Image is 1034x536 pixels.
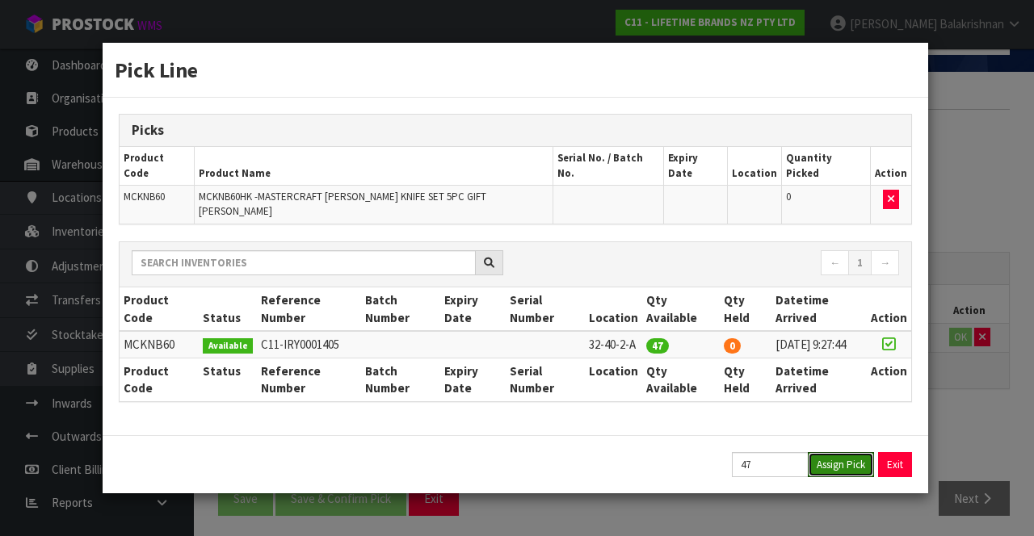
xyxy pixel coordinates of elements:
th: Expiry Date [440,287,506,331]
button: Exit [878,452,912,477]
td: C11-IRY0001405 [257,331,361,358]
th: Batch Number [361,358,440,400]
th: Qty Available [642,287,719,331]
th: Product Code [120,287,199,331]
nav: Page navigation [528,250,899,278]
a: → [871,250,899,276]
th: Expiry Date [663,147,727,185]
span: Available [203,338,254,354]
button: Assign Pick [808,452,874,477]
th: Qty Available [642,358,719,400]
th: Product Code [120,358,199,400]
td: [DATE] 9:27:44 [771,331,867,358]
th: Location [585,358,642,400]
th: Status [199,287,258,331]
th: Action [867,358,911,400]
input: Search inventories [132,250,476,275]
th: Action [867,287,911,331]
td: 32-40-2-A [585,331,642,358]
th: Product Code [120,147,195,185]
span: MCKNB60HK -MASTERCRAFT [PERSON_NAME] KNIFE SET 5PC GIFT [PERSON_NAME] [199,190,486,218]
th: Datetime Arrived [771,358,867,400]
th: Serial Number [506,287,585,331]
th: Status [199,358,258,400]
span: 0 [724,338,741,354]
th: Qty Held [720,287,771,331]
th: Quantity Picked [782,147,871,185]
h3: Pick Line [115,55,916,85]
th: Reference Number [257,358,361,400]
a: ← [821,250,849,276]
th: Datetime Arrived [771,287,867,331]
th: Location [585,287,642,331]
a: 1 [848,250,872,276]
th: Qty Held [720,358,771,400]
th: Serial Number [506,358,585,400]
span: 47 [646,338,669,354]
span: 0 [786,190,791,203]
th: Serial No. / Batch No. [553,147,664,185]
th: Action [870,147,911,185]
th: Reference Number [257,287,361,331]
span: MCKNB60 [124,190,165,203]
th: Location [728,147,782,185]
th: Expiry Date [440,358,506,400]
td: MCKNB60 [120,331,199,358]
input: Quantity Picked [732,452,809,477]
th: Batch Number [361,287,440,331]
h3: Picks [132,123,899,138]
th: Product Name [195,147,553,185]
